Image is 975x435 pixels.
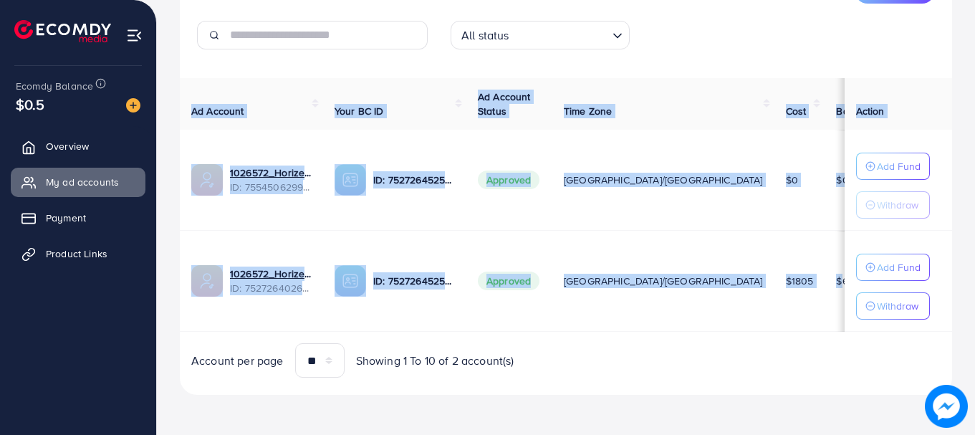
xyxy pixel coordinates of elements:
[514,22,607,46] input: Search for option
[14,20,111,42] img: logo
[856,153,930,180] button: Add Fund
[46,247,107,261] span: Product Links
[126,27,143,44] img: menu
[564,104,612,118] span: Time Zone
[46,175,119,189] span: My ad accounts
[478,90,531,118] span: Ad Account Status
[925,385,968,428] img: image
[786,274,814,288] span: $1805
[230,281,312,295] span: ID: 7527264026565558290
[230,267,312,296] div: <span class='underline'>1026572_Horizen Store_1752578018180</span></br>7527264026565558290
[877,297,918,315] p: Withdraw
[564,173,763,187] span: [GEOGRAPHIC_DATA]/[GEOGRAPHIC_DATA]
[230,166,312,180] a: 1026572_Horizen 2.0_1758920628520
[11,132,145,161] a: Overview
[373,272,455,290] p: ID: 7527264525683523602
[877,259,921,276] p: Add Fund
[856,254,930,281] button: Add Fund
[230,180,312,194] span: ID: 7554506299057422337
[373,171,455,188] p: ID: 7527264525683523602
[877,196,918,214] p: Withdraw
[335,104,384,118] span: Your BC ID
[191,265,223,297] img: ic-ads-acc.e4c84228.svg
[856,191,930,219] button: Withdraw
[11,168,145,196] a: My ad accounts
[458,25,512,46] span: All status
[191,353,284,369] span: Account per page
[356,353,514,369] span: Showing 1 To 10 of 2 account(s)
[230,267,312,281] a: 1026572_Horizen Store_1752578018180
[478,171,539,189] span: Approved
[46,139,89,153] span: Overview
[230,166,312,195] div: <span class='underline'>1026572_Horizen 2.0_1758920628520</span></br>7554506299057422337
[335,164,366,196] img: ic-ba-acc.ded83a64.svg
[191,164,223,196] img: ic-ads-acc.e4c84228.svg
[478,272,539,290] span: Approved
[451,21,630,49] div: Search for option
[126,98,140,113] img: image
[564,274,763,288] span: [GEOGRAPHIC_DATA]/[GEOGRAPHIC_DATA]
[786,173,798,187] span: $0
[46,211,86,225] span: Payment
[335,265,366,297] img: ic-ba-acc.ded83a64.svg
[877,158,921,175] p: Add Fund
[11,204,145,232] a: Payment
[191,104,244,118] span: Ad Account
[11,239,145,268] a: Product Links
[856,104,885,118] span: Action
[16,79,93,93] span: Ecomdy Balance
[856,292,930,320] button: Withdraw
[16,94,45,115] span: $0.5
[786,104,807,118] span: Cost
